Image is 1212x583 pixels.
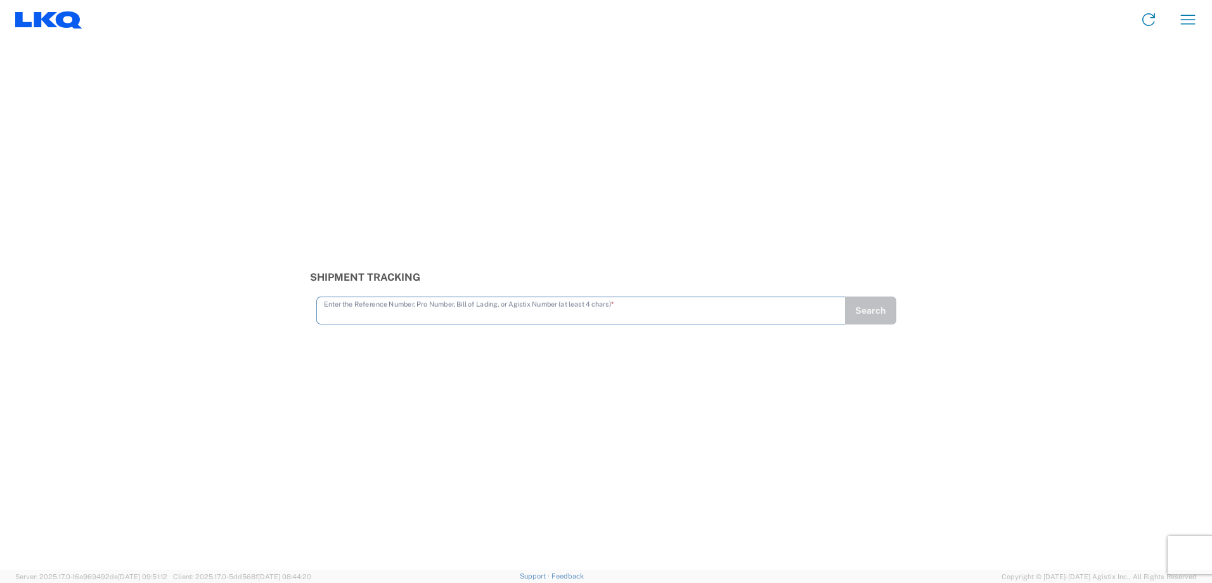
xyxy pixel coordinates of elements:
[118,573,167,580] span: [DATE] 09:51:12
[15,573,167,580] span: Server: 2025.17.0-16a969492de
[520,572,551,580] a: Support
[173,573,311,580] span: Client: 2025.17.0-5dd568f
[1002,571,1197,582] span: Copyright © [DATE]-[DATE] Agistix Inc., All Rights Reserved
[310,271,903,283] h3: Shipment Tracking
[551,572,584,580] a: Feedback
[258,573,311,580] span: [DATE] 08:44:20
